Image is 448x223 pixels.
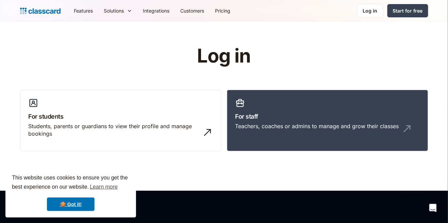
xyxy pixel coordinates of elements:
a: Pricing [210,3,236,18]
h3: For staff [235,112,420,121]
a: Customers [175,3,210,18]
div: Solutions [104,7,124,14]
div: Start for free [393,7,423,14]
a: For staffTeachers, coaches or admins to manage and grow their classes [227,90,428,152]
div: Teachers, coaches or admins to manage and grow their classes [235,122,399,130]
div: Open Intercom Messenger [425,200,441,216]
a: Integrations [138,3,175,18]
div: Log in [363,7,378,14]
a: For studentsStudents, parents or guardians to view their profile and manage bookings [20,90,221,152]
a: dismiss cookie message [47,198,95,211]
div: Students, parents or guardians to view their profile and manage bookings [29,122,199,138]
span: This website uses cookies to ensure you get the best experience on our website. [12,174,130,192]
a: Log in [357,4,383,18]
h1: Log in [116,46,332,67]
a: Start for free [387,4,428,17]
a: Features [69,3,99,18]
div: Solutions [99,3,138,18]
div: cookieconsent [5,167,136,218]
a: home [20,6,61,16]
a: learn more about cookies [89,182,119,192]
h3: For students [29,112,213,121]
